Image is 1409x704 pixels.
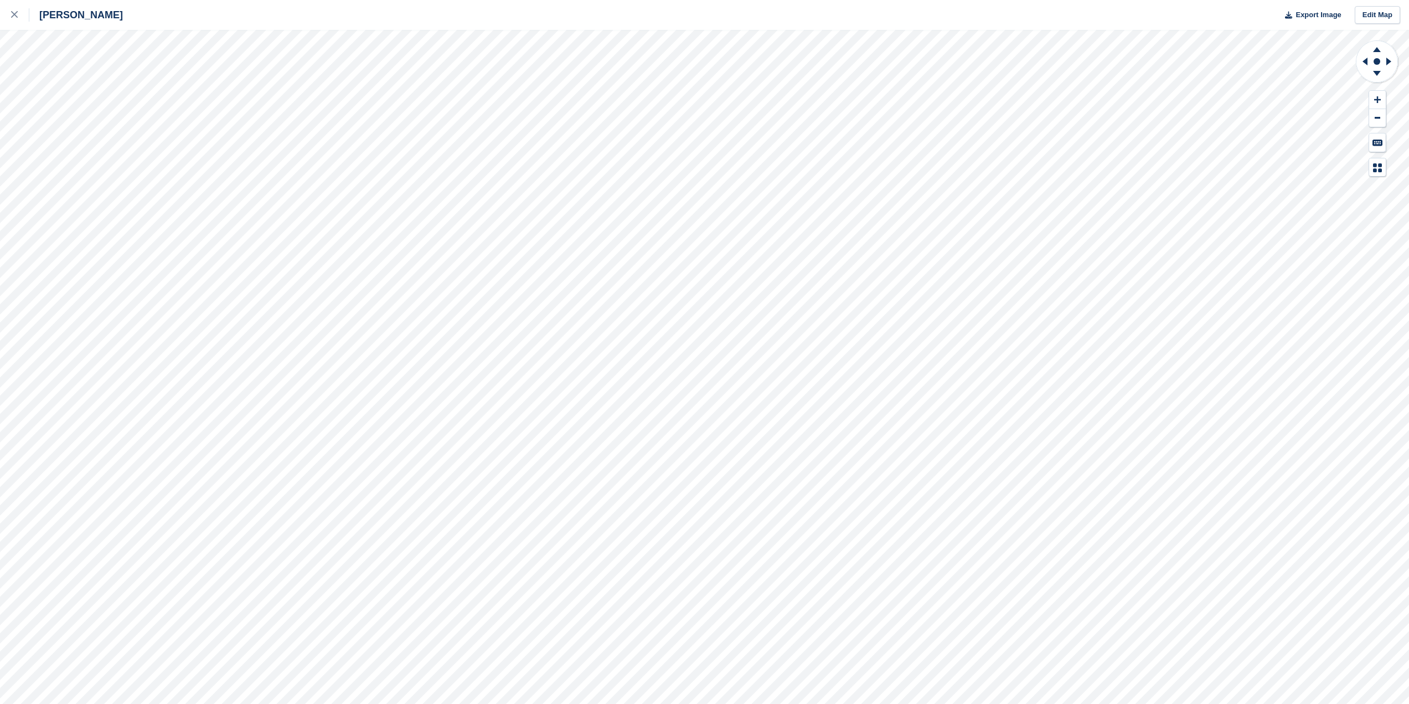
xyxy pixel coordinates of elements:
[1369,109,1386,127] button: Zoom Out
[1278,6,1341,24] button: Export Image
[29,8,123,22] div: [PERSON_NAME]
[1369,91,1386,109] button: Zoom In
[1355,6,1400,24] a: Edit Map
[1369,158,1386,177] button: Map Legend
[1369,133,1386,152] button: Keyboard Shortcuts
[1296,9,1341,20] span: Export Image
